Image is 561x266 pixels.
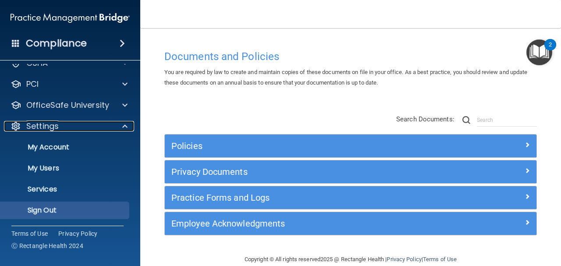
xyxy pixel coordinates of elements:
[477,113,537,127] input: Search
[11,241,83,250] span: Ⓒ Rectangle Health 2024
[26,121,59,131] p: Settings
[11,121,128,131] a: Settings
[409,220,550,255] iframe: Drift Widget Chat Controller
[171,193,437,202] h5: Practice Forms and Logs
[171,191,530,205] a: Practice Forms and Logs
[11,9,130,27] img: PMB logo
[171,139,530,153] a: Policies
[11,229,48,238] a: Terms of Use
[171,141,437,151] h5: Policies
[171,216,530,231] a: Employee Acknowledgments
[26,37,87,50] h4: Compliance
[171,219,437,228] h5: Employee Acknowledgments
[26,79,39,89] p: PCI
[6,206,125,215] p: Sign Out
[6,164,125,173] p: My Users
[26,100,109,110] p: OfficeSafe University
[423,256,457,262] a: Terms of Use
[549,45,552,56] div: 2
[164,51,537,62] h4: Documents and Policies
[526,39,552,65] button: Open Resource Center, 2 new notifications
[6,143,125,152] p: My Account
[11,79,128,89] a: PCI
[171,165,530,179] a: Privacy Documents
[396,115,454,123] span: Search Documents:
[11,100,128,110] a: OfficeSafe University
[462,116,470,124] img: ic-search.3b580494.png
[58,229,98,238] a: Privacy Policy
[164,69,528,86] span: You are required by law to create and maintain copies of these documents on file in your office. ...
[387,256,421,262] a: Privacy Policy
[171,167,437,177] h5: Privacy Documents
[6,185,125,194] p: Services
